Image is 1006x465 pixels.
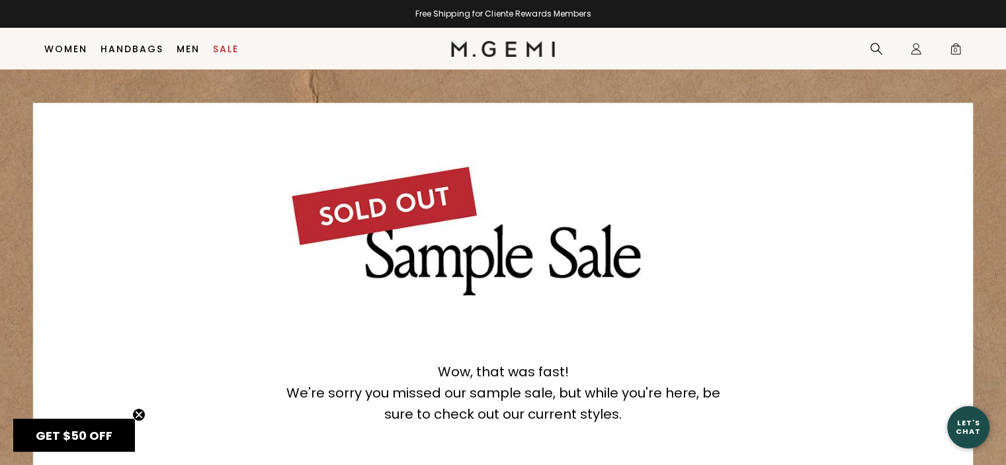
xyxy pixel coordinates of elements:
span: 0 [949,45,962,58]
div: We're sorry you missed our sample sale, but while you're here, be sure to check out our current s... [280,382,726,425]
div: Wow, that was fast! [280,361,726,382]
a: Sale [213,44,239,54]
div: GET $50 OFFClose teaser [13,419,135,452]
img: M.Gemi [451,41,555,57]
span: GET $50 OFF [36,427,112,444]
a: Handbags [101,44,163,54]
button: Close teaser [132,408,146,421]
a: Women [44,44,87,54]
div: Let's Chat [947,419,989,435]
a: Men [177,44,200,54]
